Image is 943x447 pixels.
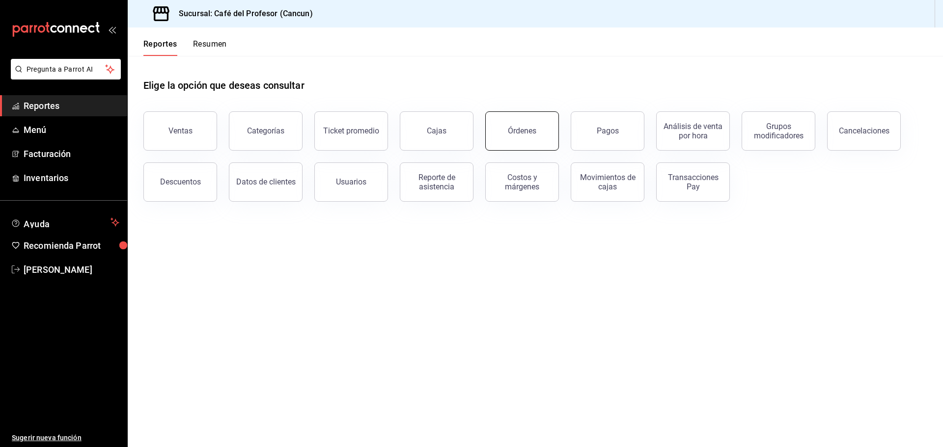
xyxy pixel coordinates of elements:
[400,162,473,202] button: Reporte de asistencia
[314,111,388,151] button: Ticket promedio
[143,162,217,202] button: Descuentos
[427,126,446,135] div: Cajas
[108,26,116,33] button: open_drawer_menu
[24,239,119,252] span: Recomienda Parrot
[742,111,815,151] button: Grupos modificadores
[27,64,106,75] span: Pregunta a Parrot AI
[336,177,366,186] div: Usuarios
[171,8,313,20] h3: Sucursal: Café del Profesor (Cancun)
[406,173,467,191] div: Reporte de asistencia
[12,433,119,443] span: Sugerir nueva función
[485,162,559,202] button: Costos y márgenes
[656,162,730,202] button: Transacciones Pay
[236,177,296,186] div: Datos de clientes
[492,173,553,191] div: Costos y márgenes
[247,126,284,135] div: Categorías
[24,263,119,276] span: [PERSON_NAME]
[143,111,217,151] button: Ventas
[193,39,227,56] button: Resumen
[323,126,379,135] div: Ticket promedio
[485,111,559,151] button: Órdenes
[24,147,119,160] span: Facturación
[663,122,723,140] div: Análisis de venta por hora
[143,39,227,56] div: navigation tabs
[229,162,303,202] button: Datos de clientes
[656,111,730,151] button: Análisis de venta por hora
[24,123,119,136] span: Menú
[11,59,121,79] button: Pregunta a Parrot AI
[748,122,809,140] div: Grupos modificadores
[143,39,177,56] button: Reportes
[508,126,536,135] div: Órdenes
[571,162,644,202] button: Movimientos de cajas
[143,78,305,93] h1: Elige la opción que deseas consultar
[24,99,119,112] span: Reportes
[24,216,107,228] span: Ayuda
[160,177,201,186] div: Descuentos
[400,111,473,151] button: Cajas
[663,173,723,191] div: Transacciones Pay
[597,126,619,135] div: Pagos
[168,126,193,135] div: Ventas
[827,111,901,151] button: Cancelaciones
[577,173,638,191] div: Movimientos de cajas
[24,171,119,184] span: Inventarios
[839,126,889,135] div: Cancelaciones
[7,71,121,81] a: Pregunta a Parrot AI
[229,111,303,151] button: Categorías
[314,162,388,202] button: Usuarios
[571,111,644,151] button: Pagos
